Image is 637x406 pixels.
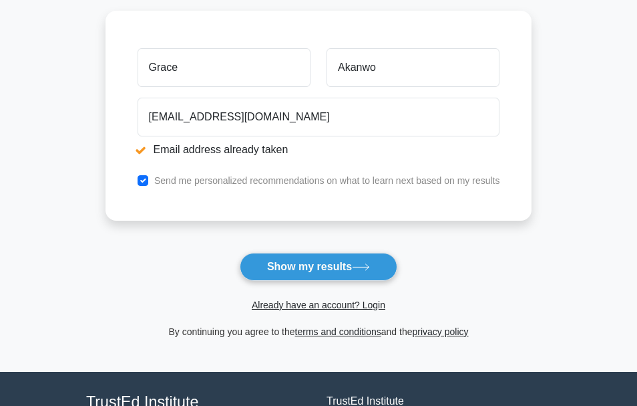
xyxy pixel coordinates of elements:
input: Email [138,98,500,136]
div: By continuing you agree to the and the [97,324,540,340]
a: privacy policy [413,326,469,337]
li: Email address already taken [138,142,500,158]
a: terms and conditions [295,326,381,337]
input: Last name [327,48,499,87]
input: First name [138,48,310,87]
a: Already have an account? Login [252,300,385,310]
button: Show my results [240,253,397,281]
label: Send me personalized recommendations on what to learn next based on my results [154,175,500,186]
